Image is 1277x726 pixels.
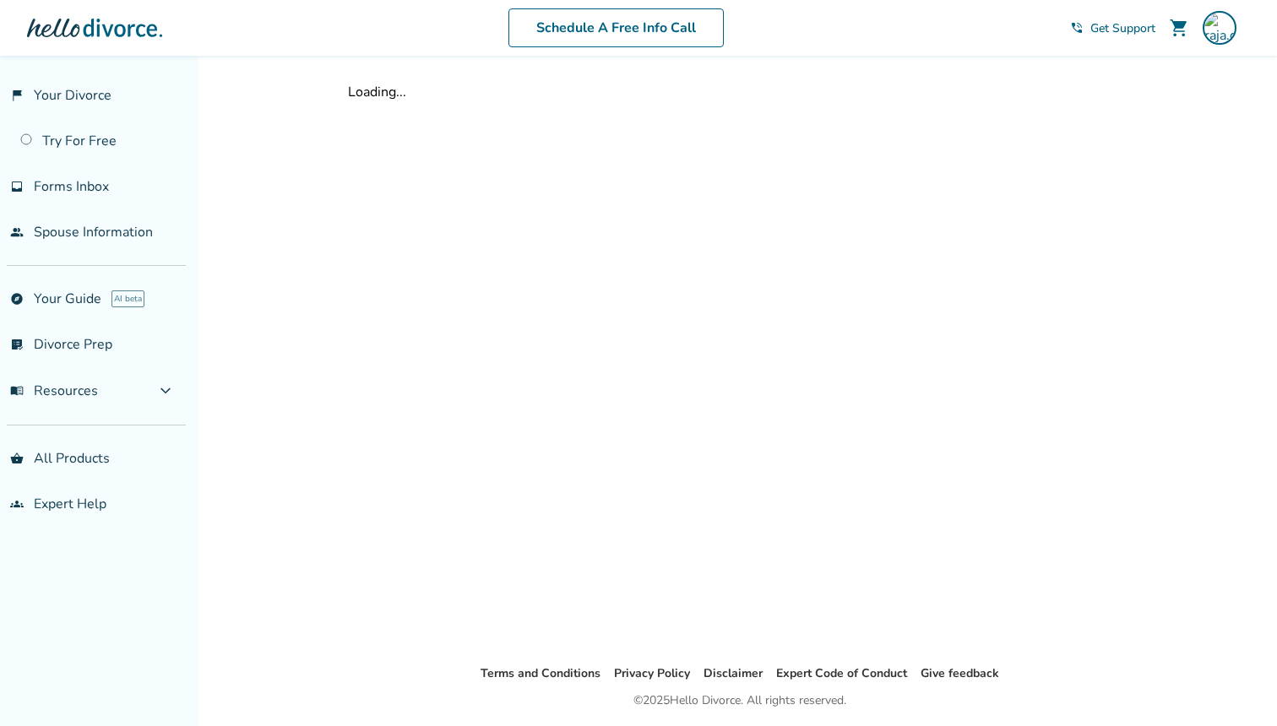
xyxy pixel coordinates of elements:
[10,180,24,193] span: inbox
[614,665,690,681] a: Privacy Policy
[348,83,1132,101] div: Loading...
[10,292,24,306] span: explore
[111,290,144,307] span: AI beta
[34,177,109,196] span: Forms Inbox
[10,89,24,102] span: flag_2
[921,664,999,684] li: Give feedback
[10,384,24,398] span: menu_book
[1070,20,1155,36] a: phone_in_talkGet Support
[10,452,24,465] span: shopping_basket
[1203,11,1236,45] img: raja.gangopadhya@gmail.com
[10,382,98,400] span: Resources
[1169,18,1189,38] span: shopping_cart
[1070,21,1084,35] span: phone_in_talk
[704,664,763,684] li: Disclaimer
[10,338,24,351] span: list_alt_check
[1090,20,1155,36] span: Get Support
[10,497,24,511] span: groups
[776,665,907,681] a: Expert Code of Conduct
[508,8,724,47] a: Schedule A Free Info Call
[481,665,600,681] a: Terms and Conditions
[155,381,176,401] span: expand_more
[633,691,846,711] div: © 2025 Hello Divorce. All rights reserved.
[10,225,24,239] span: people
